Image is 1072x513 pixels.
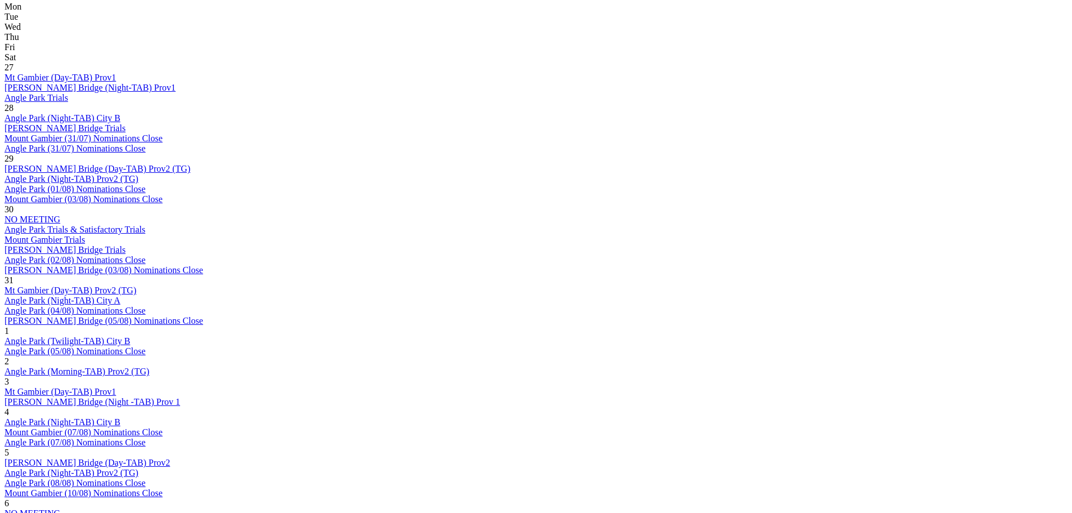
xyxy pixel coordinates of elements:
span: 31 [5,275,14,285]
span: 1 [5,326,9,336]
div: Sat [5,52,1067,63]
a: Angle Park (Night-TAB) City B [5,113,120,123]
a: Angle Park (Night-TAB) Prov2 (TG) [5,174,138,184]
div: Wed [5,22,1067,32]
a: Mount Gambier (07/08) Nominations Close [5,427,163,437]
a: NO MEETING [5,215,60,224]
span: 29 [5,154,14,163]
div: Fri [5,42,1067,52]
a: Mount Gambier (10/08) Nominations Close [5,488,163,498]
a: Angle Park (02/08) Nominations Close [5,255,146,265]
a: Angle Park (Night-TAB) City B [5,417,120,427]
a: [PERSON_NAME] Bridge (03/08) Nominations Close [5,265,203,275]
a: Angle Park Trials [5,93,68,102]
a: [PERSON_NAME] Bridge Trials [5,245,125,255]
a: Angle Park (01/08) Nominations Close [5,184,146,194]
a: Angle Park (07/08) Nominations Close [5,438,146,447]
a: Angle Park (31/07) Nominations Close [5,144,146,153]
a: Angle Park Trials & Satisfactory Trials [5,225,145,234]
a: Mount Gambier (03/08) Nominations Close [5,194,163,204]
a: Angle Park (Night-TAB) Prov2 (TG) [5,468,138,478]
a: [PERSON_NAME] Bridge (Day-TAB) Prov2 (TG) [5,164,190,173]
a: Angle Park (Morning-TAB) Prov2 (TG) [5,367,149,376]
a: Mt Gambier (Day-TAB) Prov1 [5,73,116,82]
a: Mt Gambier (Day-TAB) Prov2 (TG) [5,286,136,295]
a: Angle Park (08/08) Nominations Close [5,478,146,488]
div: Tue [5,12,1067,22]
a: Angle Park (04/08) Nominations Close [5,306,146,315]
a: Angle Park (05/08) Nominations Close [5,346,146,356]
a: [PERSON_NAME] Bridge Trials [5,123,125,133]
a: Angle Park (Night-TAB) City A [5,296,120,305]
a: Mount Gambier (31/07) Nominations Close [5,133,163,143]
span: 28 [5,103,14,113]
a: [PERSON_NAME] Bridge (Night-TAB) Prov1 [5,83,176,92]
span: 27 [5,63,14,72]
span: 3 [5,377,9,386]
a: Angle Park (Twilight-TAB) City B [5,336,130,346]
a: Mt Gambier (Day-TAB) Prov1 [5,387,116,396]
span: 4 [5,407,9,417]
span: 2 [5,356,9,366]
span: 5 [5,448,9,457]
div: Mon [5,2,1067,12]
a: [PERSON_NAME] Bridge (Night -TAB) Prov 1 [5,397,180,407]
a: [PERSON_NAME] Bridge (Day-TAB) Prov2 [5,458,170,467]
span: 30 [5,204,14,214]
div: Thu [5,32,1067,42]
span: 6 [5,498,9,508]
a: [PERSON_NAME] Bridge (05/08) Nominations Close [5,316,203,325]
a: Mount Gambier Trials [5,235,85,244]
